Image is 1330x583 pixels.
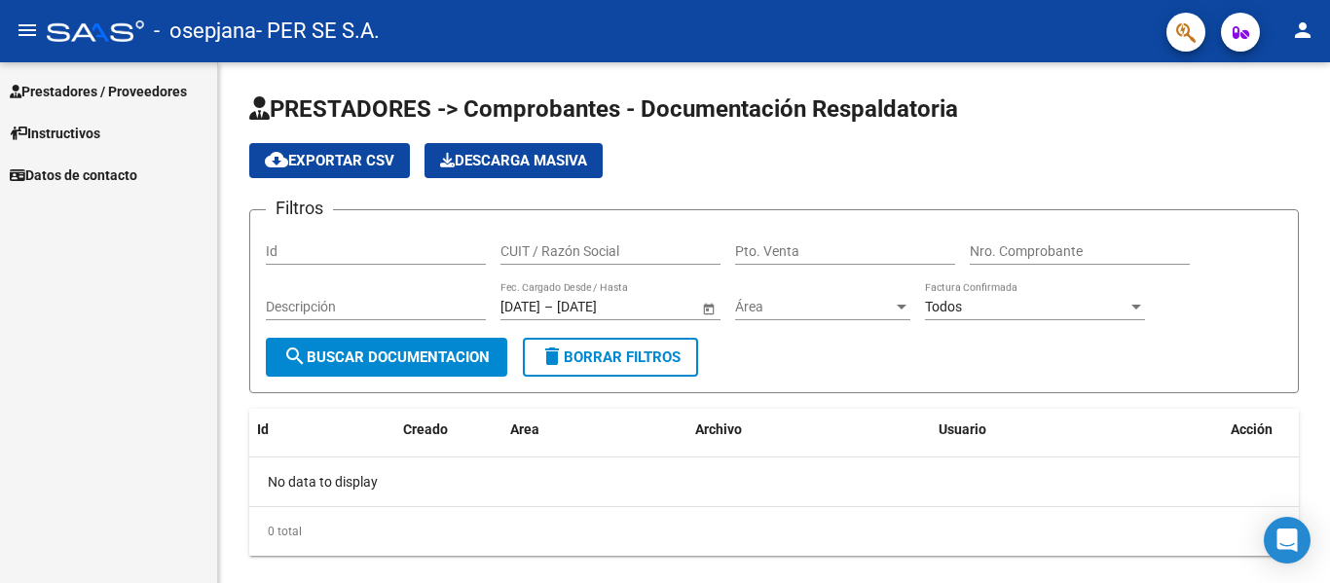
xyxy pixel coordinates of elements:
span: Id [257,421,269,437]
span: Acción [1231,421,1273,437]
button: Exportar CSV [249,143,410,178]
datatable-header-cell: Usuario [931,409,1223,451]
span: - osepjana [154,10,256,53]
datatable-header-cell: Area [502,409,687,451]
button: Open calendar [698,298,719,318]
input: End date [557,299,652,315]
span: Archivo [695,421,742,437]
span: Todos [925,299,962,314]
span: Exportar CSV [265,152,394,169]
button: Descarga Masiva [425,143,603,178]
span: – [544,299,553,315]
span: Creado [403,421,448,437]
span: PRESTADORES -> Comprobantes - Documentación Respaldatoria [249,95,958,123]
datatable-header-cell: Archivo [687,409,931,451]
mat-icon: delete [540,345,564,368]
button: Borrar Filtros [523,338,698,377]
datatable-header-cell: Id [249,409,327,451]
span: Descarga Masiva [440,152,587,169]
datatable-header-cell: Creado [395,409,502,451]
span: Usuario [939,421,986,437]
div: 0 total [249,507,1299,556]
span: Instructivos [10,123,100,144]
span: Borrar Filtros [540,348,681,366]
mat-icon: cloud_download [265,148,288,171]
span: Prestadores / Proveedores [10,81,187,102]
mat-icon: person [1291,18,1314,42]
div: Open Intercom Messenger [1264,517,1311,564]
span: Datos de contacto [10,164,137,186]
input: Start date [500,299,540,315]
button: Buscar Documentacion [266,338,507,377]
span: Area [510,421,539,437]
span: - PER SE S.A. [256,10,380,53]
mat-icon: search [283,345,307,368]
app-download-masive: Descarga masiva de comprobantes (adjuntos) [425,143,603,178]
datatable-header-cell: Acción [1223,409,1320,451]
h3: Filtros [266,195,333,222]
div: No data to display [249,457,1299,506]
span: Área [735,299,893,315]
span: Buscar Documentacion [283,348,490,366]
mat-icon: menu [16,18,39,42]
